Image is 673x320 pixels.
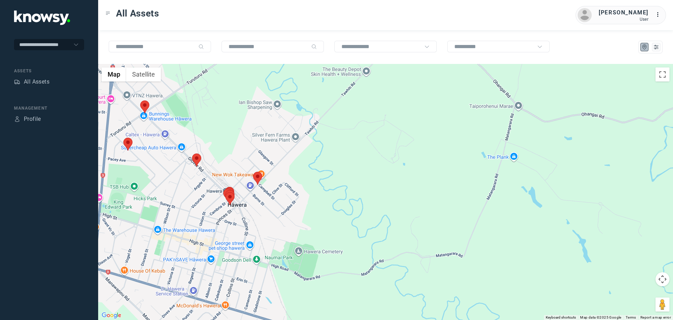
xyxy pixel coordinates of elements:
[102,67,126,81] button: Show street map
[311,44,317,50] div: Search
[14,115,41,123] a: ProfileProfile
[100,311,123,320] img: Google
[580,315,621,319] span: Map data ©2025 Google
[198,44,204,50] div: Search
[640,315,671,319] a: Report a map error
[599,17,648,22] div: User
[126,67,161,81] button: Show satellite imagery
[599,8,648,17] div: [PERSON_NAME]
[655,11,664,20] div: :
[24,78,49,86] div: All Assets
[116,7,159,20] span: All Assets
[655,298,669,312] button: Drag Pegman onto the map to open Street View
[14,11,70,25] img: Application Logo
[14,68,84,74] div: Assets
[14,78,49,86] a: AssetsAll Assets
[656,12,663,17] tspan: ...
[626,315,636,319] a: Terms (opens in new tab)
[655,67,669,81] button: Toggle fullscreen view
[653,44,659,50] div: List
[100,311,123,320] a: Open this area in Google Maps (opens a new window)
[578,8,592,22] img: avatar.png
[546,315,576,320] button: Keyboard shortcuts
[14,116,20,122] div: Profile
[641,44,648,50] div: Map
[14,105,84,111] div: Management
[655,272,669,286] button: Map camera controls
[655,11,664,19] div: :
[24,115,41,123] div: Profile
[106,11,110,16] div: Toggle Menu
[14,79,20,85] div: Assets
